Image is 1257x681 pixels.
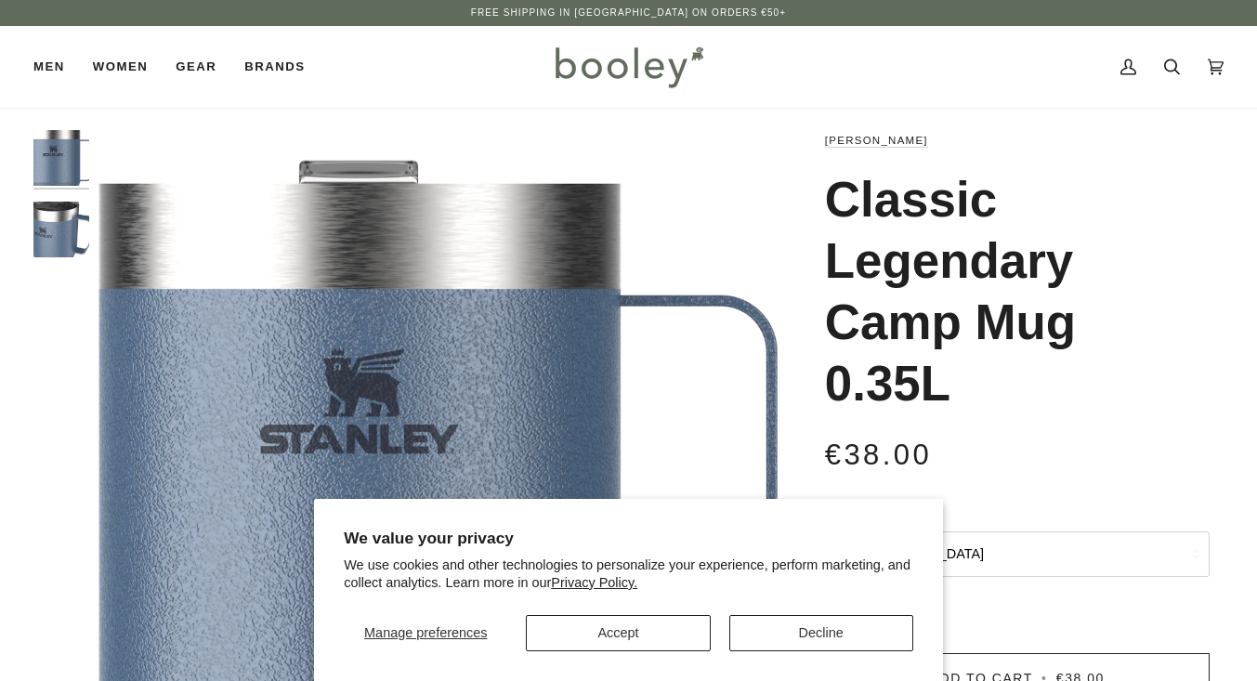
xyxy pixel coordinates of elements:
[526,615,710,651] button: Accept
[344,557,913,592] p: We use cookies and other technologies to personalize your experience, perform marketing, and coll...
[230,26,319,108] a: Brands
[547,40,710,94] img: Booley
[33,26,79,108] a: Men
[825,439,932,471] span: €38.00
[825,169,1196,415] h1: Classic Legendary Camp Mug 0.35L
[33,130,89,186] img: Stanley Classic Legendary Camp Mug 0.35L Hammertone Lake - Booley Galway
[176,58,216,76] span: Gear
[825,531,1210,577] button: [GEOGRAPHIC_DATA]
[551,575,637,590] a: Privacy Policy.
[244,58,305,76] span: Brands
[344,615,507,651] button: Manage preferences
[33,58,65,76] span: Men
[33,202,89,257] img: Stanley Classic Legendary Camp Mug 0.35L Hammertone Lake - Booley Galway
[825,135,928,146] a: [PERSON_NAME]
[79,26,162,108] a: Women
[344,529,913,548] h2: We value your privacy
[162,26,230,108] a: Gear
[93,58,148,76] span: Women
[364,625,487,640] span: Manage preferences
[471,6,786,20] p: Free Shipping in [GEOGRAPHIC_DATA] on Orders €50+
[729,615,913,651] button: Decline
